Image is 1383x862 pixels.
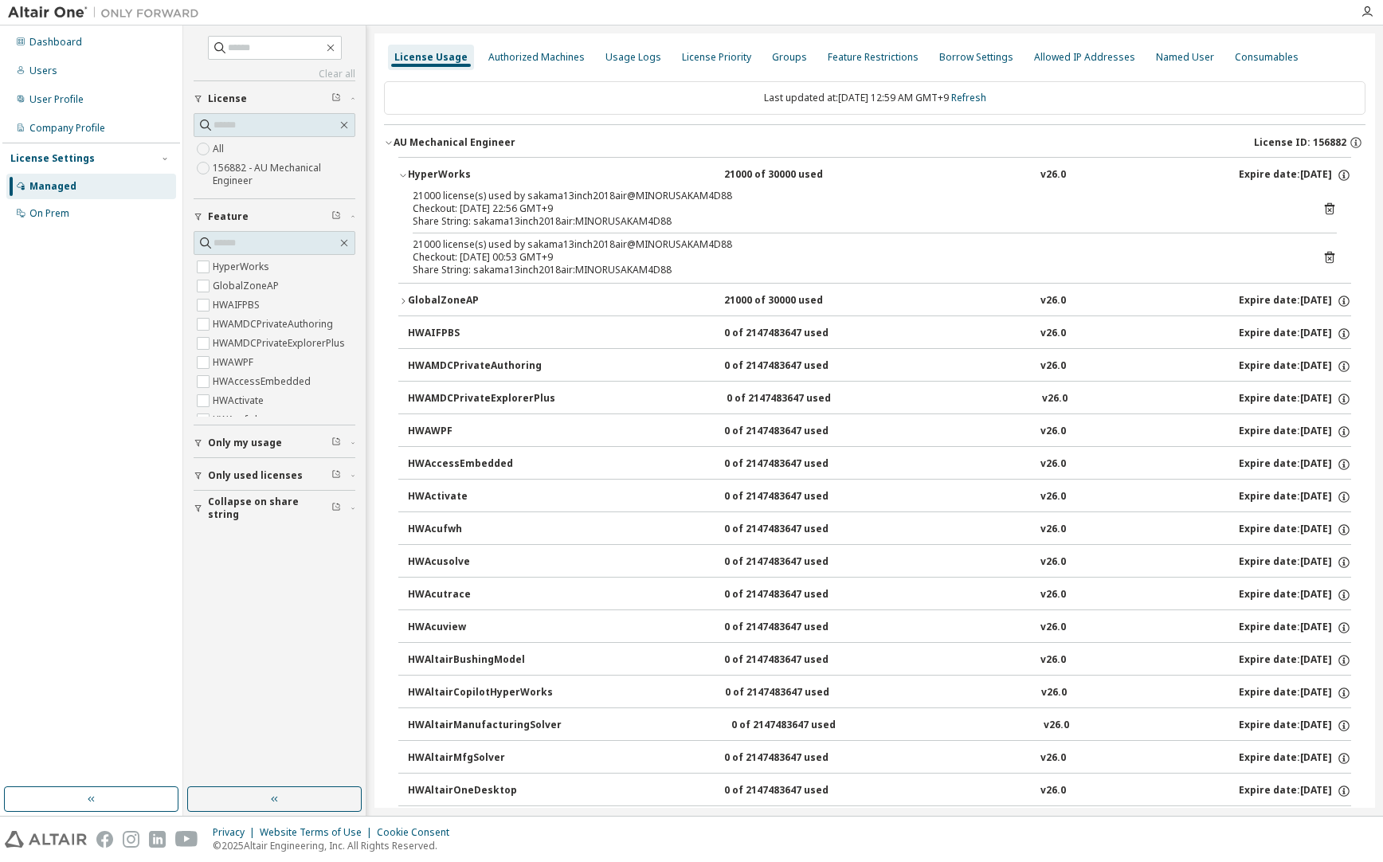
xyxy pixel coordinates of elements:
label: All [213,139,227,159]
div: HWAltairMfgSolver [408,751,551,766]
div: 0 of 2147483647 used [724,327,868,341]
div: Expire date: [DATE] [1239,359,1351,374]
p: © 2025 Altair Engineering, Inc. All Rights Reserved. [213,839,459,852]
div: 0 of 2147483647 used [724,588,868,602]
div: 0 of 2147483647 used [724,457,868,472]
div: v26.0 [1040,555,1066,570]
label: 156882 - AU Mechanical Engineer [213,159,355,190]
div: 0 of 2147483647 used [724,621,868,635]
div: Allowed IP Addresses [1034,51,1135,64]
div: Expire date: [DATE] [1239,523,1351,537]
div: Expire date: [DATE] [1239,490,1351,504]
button: HWAltairMfgSolver0 of 2147483647 usedv26.0Expire date:[DATE] [408,741,1351,776]
div: v26.0 [1040,168,1066,182]
div: Groups [772,51,807,64]
button: Feature [194,199,355,234]
label: HWAWPF [213,353,257,372]
div: HWAWPF [408,425,551,439]
div: 21000 license(s) used by sakama13inch2018air@MINORUSAKAM4D88 [413,190,1299,202]
div: v26.0 [1040,327,1066,341]
div: HWAltairManufacturingSolver [408,719,562,733]
div: AU Mechanical Engineer [394,136,515,149]
div: Expire date: [DATE] [1239,327,1351,341]
div: HWAltairCopilotHyperWorks [408,686,553,700]
div: v26.0 [1040,621,1066,635]
div: Users [29,65,57,77]
button: HWAltairCopilotHyperWorks0 of 2147483647 usedv26.0Expire date:[DATE] [408,676,1351,711]
div: Expire date: [DATE] [1239,555,1351,570]
div: Usage Logs [605,51,661,64]
div: v26.0 [1040,588,1066,602]
button: HWAIFPBS0 of 2147483647 usedv26.0Expire date:[DATE] [408,316,1351,351]
div: Managed [29,180,76,193]
div: Borrow Settings [939,51,1013,64]
div: Share String: sakama13inch2018air:MINORUSAKAM4D88 [413,215,1299,228]
span: Only my usage [208,437,282,449]
span: Clear filter [331,502,341,515]
div: 0 of 2147483647 used [724,751,868,766]
div: Expire date: [DATE] [1239,392,1351,406]
div: Expire date: [DATE] [1239,751,1351,766]
div: v26.0 [1040,523,1066,537]
div: Privacy [213,826,260,839]
button: HWAccessEmbedded0 of 2147483647 usedv26.0Expire date:[DATE] [408,447,1351,482]
div: 0 of 2147483647 used [724,653,868,668]
div: HWAcusolve [408,555,551,570]
button: GlobalZoneAP21000 of 30000 usedv26.0Expire date:[DATE] [398,284,1351,319]
span: Clear filter [331,210,341,223]
img: altair_logo.svg [5,831,87,848]
div: Expire date: [DATE] [1239,457,1351,472]
div: HWAcutrace [408,588,551,602]
div: 0 of 2147483647 used [724,490,868,504]
img: facebook.svg [96,831,113,848]
img: instagram.svg [123,831,139,848]
div: Named User [1156,51,1214,64]
div: HWAMDCPrivateAuthoring [408,359,551,374]
div: v26.0 [1041,686,1067,700]
div: Expire date: [DATE] [1239,784,1351,798]
a: Refresh [951,91,986,104]
div: HWAcuview [408,621,551,635]
div: On Prem [29,207,69,220]
div: Checkout: [DATE] 22:56 GMT+9 [413,202,1299,215]
label: HWAMDCPrivateAuthoring [213,315,336,334]
img: Altair One [8,5,207,21]
div: Consumables [1235,51,1299,64]
button: HWAcutrace0 of 2147483647 usedv26.0Expire date:[DATE] [408,578,1351,613]
div: Expire date: [DATE] [1239,168,1351,182]
div: Dashboard [29,36,82,49]
div: 0 of 2147483647 used [724,425,868,439]
button: Collapse on share string [194,491,355,526]
label: GlobalZoneAP [213,276,282,296]
div: v26.0 [1040,294,1066,308]
div: HWAccessEmbedded [408,457,551,472]
div: v26.0 [1040,784,1066,798]
div: 0 of 2147483647 used [724,555,868,570]
button: HWAcusolve0 of 2147483647 usedv26.0Expire date:[DATE] [408,545,1351,580]
span: Clear filter [331,92,341,105]
div: 0 of 2147483647 used [724,359,868,374]
span: License [208,92,247,105]
button: HWActivate0 of 2147483647 usedv26.0Expire date:[DATE] [408,480,1351,515]
img: linkedin.svg [149,831,166,848]
div: v26.0 [1040,425,1066,439]
div: License Settings [10,152,95,165]
div: GlobalZoneAP [408,294,551,308]
button: HWAMDCPrivateExplorerPlus0 of 2147483647 usedv26.0Expire date:[DATE] [408,382,1351,417]
button: HWAcufwh0 of 2147483647 usedv26.0Expire date:[DATE] [408,512,1351,547]
div: Expire date: [DATE] [1239,294,1351,308]
div: HWAIFPBS [408,327,551,341]
div: Expire date: [DATE] [1239,425,1351,439]
span: Collapse on share string [208,496,331,521]
div: Cookie Consent [377,826,459,839]
div: HWAcufwh [408,523,551,537]
div: Checkout: [DATE] 00:53 GMT+9 [413,251,1299,264]
label: HWActivate [213,391,267,410]
button: License [194,81,355,116]
button: HWAltairBushingModel0 of 2147483647 usedv26.0Expire date:[DATE] [408,643,1351,678]
div: Authorized Machines [488,51,585,64]
div: HWActivate [408,490,551,504]
div: v26.0 [1042,392,1068,406]
div: Share String: sakama13inch2018air:MINORUSAKAM4D88 [413,264,1299,276]
div: HyperWorks [408,168,551,182]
